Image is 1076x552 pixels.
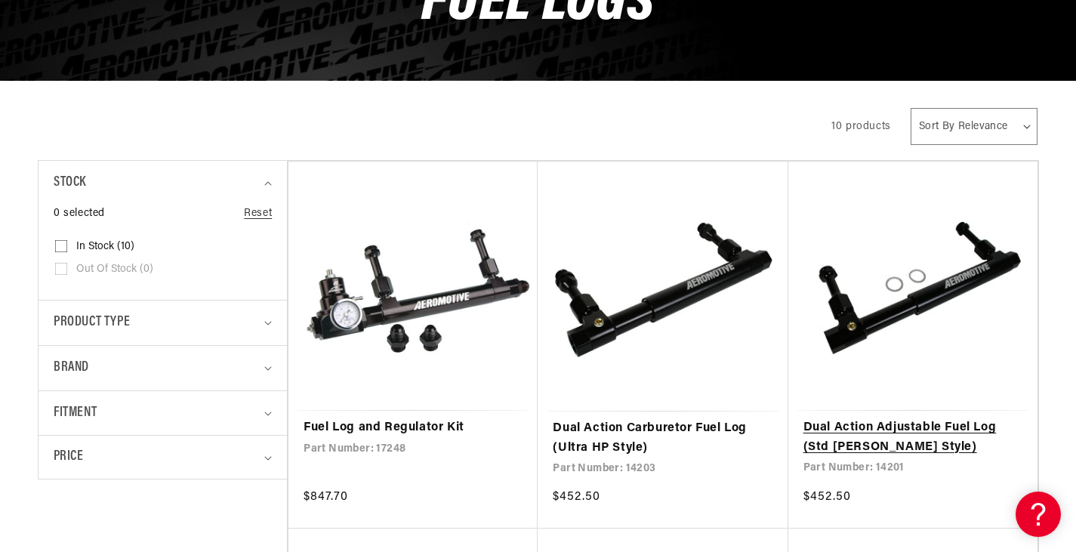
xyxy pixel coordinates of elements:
summary: Brand (0 selected) [54,346,272,390]
a: Dual Action Carburetor Fuel Log (Ultra HP Style) [553,419,772,458]
span: Price [54,447,83,467]
span: In stock (10) [76,240,134,254]
span: Brand [54,357,89,379]
summary: Product type (0 selected) [54,301,272,345]
span: Fitment [54,402,97,424]
span: Product type [54,312,130,334]
span: 0 selected [54,205,105,222]
summary: Price [54,436,272,479]
a: Reset [244,205,272,222]
a: Fuel Log and Regulator Kit [304,418,523,438]
span: Out of stock (0) [76,263,153,276]
summary: Stock (0 selected) [54,161,272,205]
span: 10 products [831,121,891,132]
span: Stock [54,172,86,194]
summary: Fitment (0 selected) [54,391,272,436]
a: Dual Action Adjustable Fuel Log (Std [PERSON_NAME] Style) [803,418,1022,457]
